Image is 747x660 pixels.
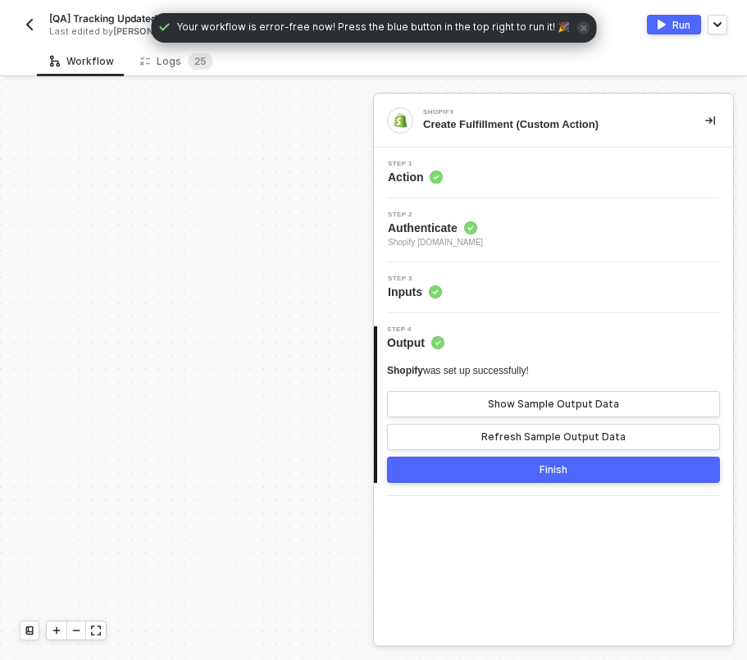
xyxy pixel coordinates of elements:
div: Step 3Inputs [374,275,733,300]
div: Finish [540,463,567,476]
div: Last edited by - Now [49,25,336,38]
span: Step 4 [387,326,444,333]
div: Shopify [423,109,669,116]
button: back [20,15,39,34]
button: Show Sample Output Data [387,391,720,417]
div: Refresh Sample Output Data [481,430,626,444]
span: Inputs [388,284,442,300]
span: [QA] Tracking Updated [49,11,157,25]
span: Shopify [DOMAIN_NAME] [388,236,483,249]
span: 5 [200,55,207,67]
div: Step 1Action [374,161,733,185]
span: 2 [194,55,200,67]
span: Step 3 [388,275,442,282]
span: icon-collapse-right [705,116,715,125]
div: Workflow [50,55,114,68]
div: Step 2Authenticate Shopify [DOMAIN_NAME] [374,212,733,249]
span: Output [387,335,444,351]
img: activate [658,20,666,30]
img: back [23,18,36,31]
span: icon-check [157,20,171,34]
span: Shopify [387,365,423,376]
span: Step 2 [388,212,483,218]
span: Your workflow is error-free now! Press the blue button in the top right to run it! 🎉 [177,20,570,36]
span: Action [388,169,443,185]
div: Create Fulfillment (Custom Action) [423,117,679,132]
div: Step 4Output Shopifywas set up successfully!Show Sample Output DataRefresh Sample Output DataFinish [374,326,733,483]
div: Run [672,18,690,32]
div: Show Sample Output Data [488,398,619,411]
span: icon-play [52,626,61,635]
span: icon-minus [71,626,81,635]
button: Finish [387,457,720,483]
div: Logs [140,53,213,70]
button: activateRun [647,15,701,34]
span: Authenticate [388,220,483,236]
span: Step 1 [388,161,443,167]
button: Refresh Sample Output Data [387,424,720,450]
span: [PERSON_NAME] [113,25,188,37]
img: integration-icon [393,113,408,128]
sup: 25 [188,53,213,70]
span: icon-close [576,21,590,34]
span: icon-expand [91,626,101,635]
div: was set up successfully! [387,364,529,378]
